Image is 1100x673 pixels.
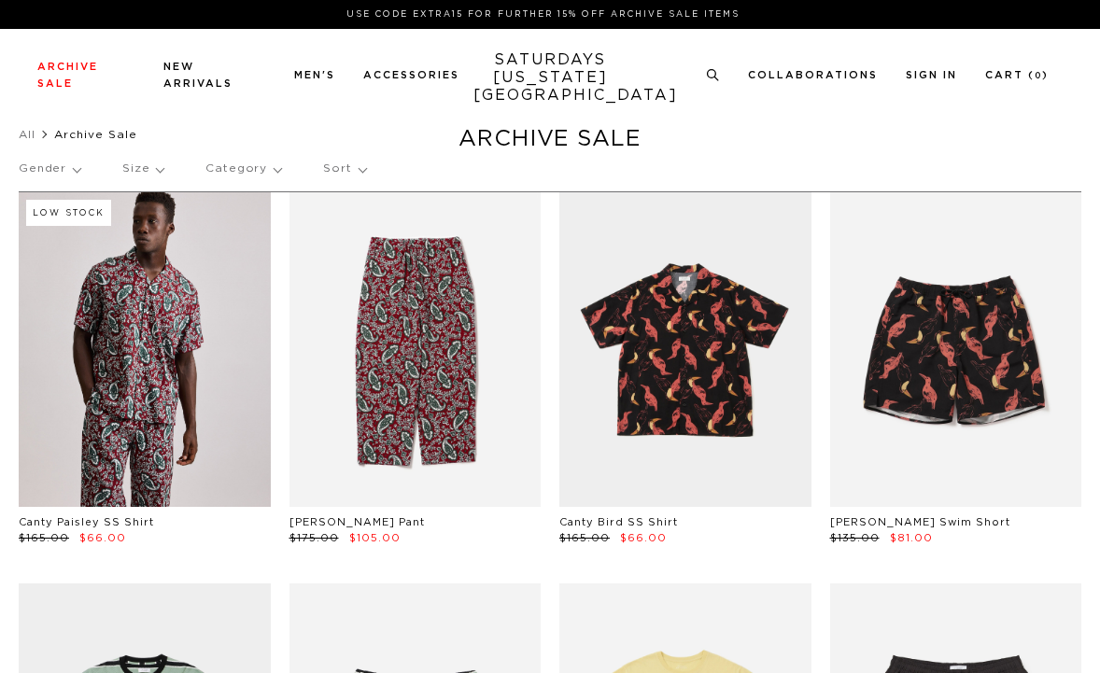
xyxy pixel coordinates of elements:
[122,147,163,190] p: Size
[163,62,233,89] a: New Arrivals
[890,533,933,543] span: $81.00
[620,533,667,543] span: $66.00
[473,51,628,105] a: SATURDAYS[US_STATE][GEOGRAPHIC_DATA]
[985,70,1049,80] a: Cart (0)
[37,62,98,89] a: Archive Sale
[45,7,1041,21] p: Use Code EXTRA15 for Further 15% Off Archive Sale Items
[19,517,154,527] a: Canty Paisley SS Shirt
[19,129,35,140] a: All
[363,70,459,80] a: Accessories
[19,533,69,543] span: $165.00
[830,533,880,543] span: $135.00
[289,533,339,543] span: $175.00
[54,129,137,140] span: Archive Sale
[1035,72,1042,80] small: 0
[26,200,111,226] div: Low Stock
[205,147,281,190] p: Category
[294,70,335,80] a: Men's
[748,70,878,80] a: Collaborations
[19,147,80,190] p: Gender
[906,70,957,80] a: Sign In
[79,533,126,543] span: $66.00
[830,517,1010,527] a: [PERSON_NAME] Swim Short
[349,533,401,543] span: $105.00
[289,517,425,527] a: [PERSON_NAME] Pant
[559,533,610,543] span: $165.00
[323,147,365,190] p: Sort
[559,517,678,527] a: Canty Bird SS Shirt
